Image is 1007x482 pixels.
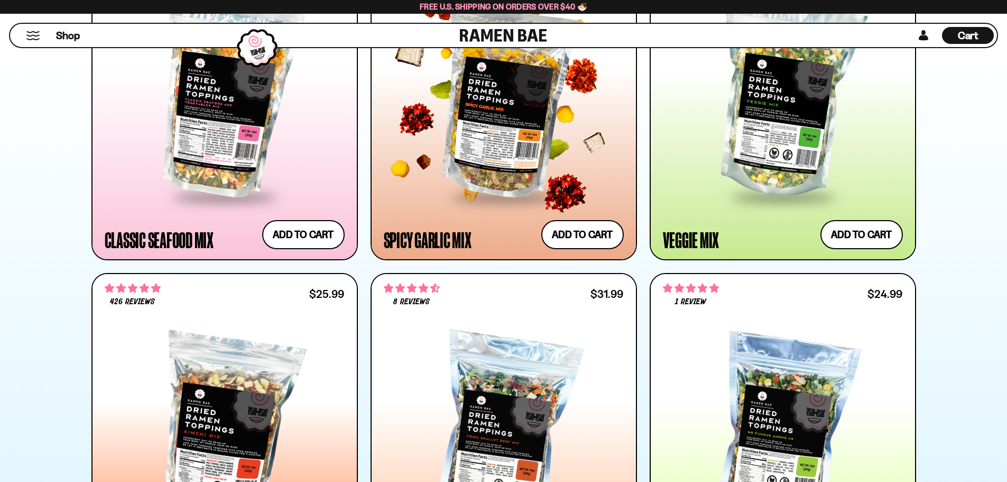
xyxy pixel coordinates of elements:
[393,298,429,306] span: 8 reviews
[663,281,719,295] span: 5.00 stars
[675,298,706,306] span: 1 review
[590,289,623,299] div: $31.99
[262,220,345,249] button: Add to cart
[384,230,472,249] div: Spicy Garlic Mix
[958,29,978,42] span: Cart
[56,27,80,44] a: Shop
[820,220,903,249] button: Add to cart
[663,230,719,249] div: Veggie Mix
[541,220,624,249] button: Add to cart
[420,2,587,12] span: Free U.S. Shipping on Orders over $40 🍜
[384,281,440,295] span: 4.62 stars
[110,298,154,306] span: 426 reviews
[56,29,80,43] span: Shop
[867,289,902,299] div: $24.99
[309,289,344,299] div: $25.99
[105,230,214,249] div: Classic Seafood Mix
[105,281,161,295] span: 4.76 stars
[942,24,994,47] a: Cart
[26,31,40,40] button: Mobile Menu Trigger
